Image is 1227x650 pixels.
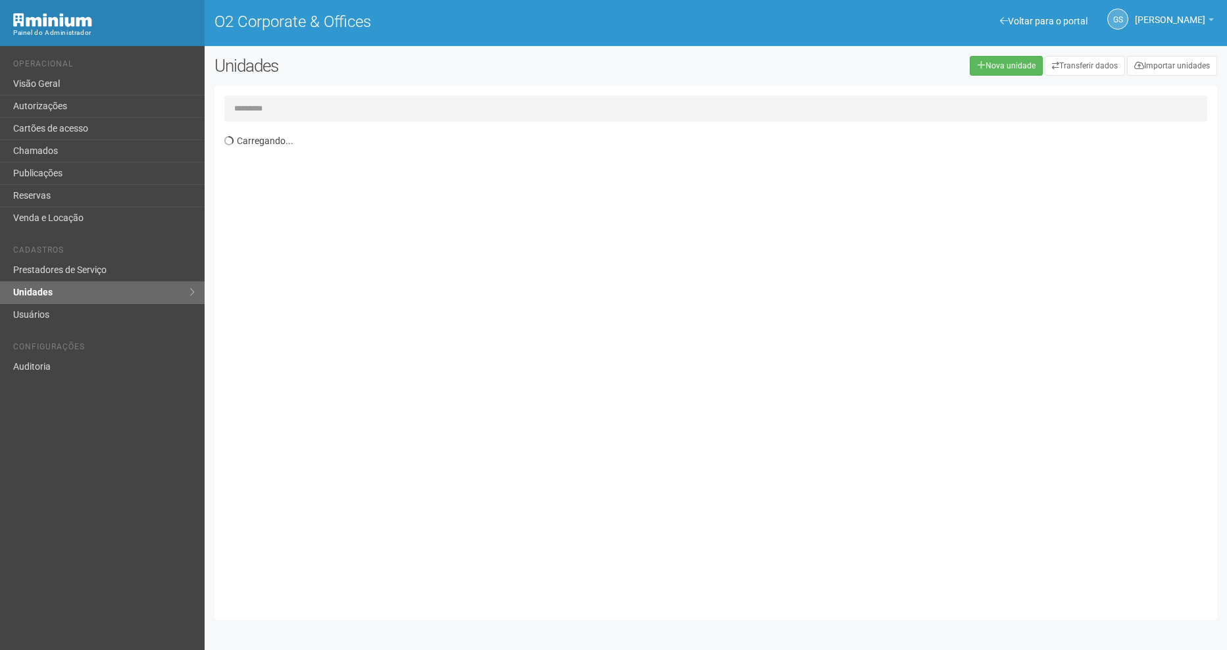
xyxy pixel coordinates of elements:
[214,56,621,76] h2: Unidades
[1127,56,1217,76] a: Importar unidades
[13,13,92,27] img: Minium
[1135,16,1214,27] a: [PERSON_NAME]
[1000,16,1088,26] a: Voltar para o portal
[13,59,195,73] li: Operacional
[224,128,1217,611] div: Carregando...
[13,27,195,39] div: Painel do Administrador
[970,56,1043,76] a: Nova unidade
[1135,2,1205,25] span: Gabriela Souza
[1045,56,1125,76] a: Transferir dados
[13,342,195,356] li: Configurações
[214,13,706,30] h1: O2 Corporate & Offices
[13,245,195,259] li: Cadastros
[1107,9,1128,30] a: GS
